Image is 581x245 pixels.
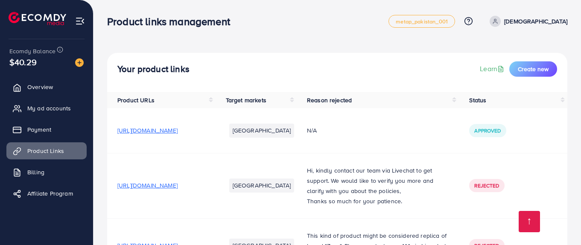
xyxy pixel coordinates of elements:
[504,16,567,26] p: [DEMOGRAPHIC_DATA]
[6,142,87,159] a: Product Links
[388,15,455,28] a: metap_pakistan_001
[509,61,557,77] button: Create new
[75,16,85,26] img: menu
[117,96,155,104] span: Product URLs
[480,64,506,74] a: Learn
[474,127,501,134] span: Approved
[474,182,499,189] span: Rejected
[27,147,64,155] span: Product Links
[6,78,87,95] a: Overview
[6,164,87,181] a: Billing
[307,196,449,206] p: Thanks so much for your patience.
[9,47,55,55] span: Ecomdy Balance
[545,207,575,239] iframe: Chat
[469,96,486,104] span: Status
[117,64,190,75] h4: Your product links
[9,56,37,68] span: $40.29
[229,179,295,192] li: [GEOGRAPHIC_DATA]
[107,15,237,28] h3: Product links management
[6,100,87,117] a: My ad accounts
[396,19,448,24] span: metap_pakistan_001
[307,96,352,104] span: Reason rejected
[117,126,178,135] span: [URL][DOMAIN_NAME]
[27,104,71,112] span: My ad accounts
[27,125,51,134] span: Payment
[229,124,295,137] li: [GEOGRAPHIC_DATA]
[27,189,73,198] span: Affiliate Program
[518,65,549,73] span: Create new
[307,165,449,196] p: Hi, kindly contact our team via Livechat to get support. We would like to verify you more and cla...
[117,181,178,190] span: [URL][DOMAIN_NAME]
[307,126,317,135] span: N/A
[9,12,66,25] img: logo
[6,121,87,138] a: Payment
[27,168,44,176] span: Billing
[75,58,84,67] img: image
[27,83,53,91] span: Overview
[486,16,567,27] a: [DEMOGRAPHIC_DATA]
[226,96,266,104] span: Target markets
[6,185,87,202] a: Affiliate Program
